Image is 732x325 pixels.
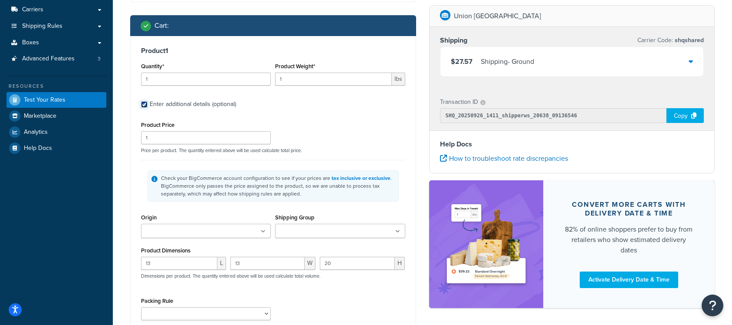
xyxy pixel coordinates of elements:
[454,10,541,22] p: Union [GEOGRAPHIC_DATA]
[702,295,723,316] button: Open Resource Center
[332,174,391,182] a: tax inclusive or exclusive
[7,83,106,90] div: Resources
[7,92,106,108] a: Test Your Rates
[139,147,407,153] p: Price per product. The quantity entered above will be used calculate total price.
[141,247,190,254] label: Product Dimensions
[139,273,321,279] p: Dimensions per product. The quantity entered above will be used calculate total volume.
[275,73,391,86] input: 0.00
[637,34,704,46] p: Carrier Code:
[7,51,106,67] li: Advanced Features
[580,272,678,288] a: Activate Delivery Date & Time
[141,63,164,70] label: Quantity*
[440,96,478,108] p: Transaction ID
[24,113,56,120] span: Marketplace
[440,139,704,149] h4: Help Docs
[275,214,315,221] label: Shipping Group
[481,56,534,68] div: Shipping - Ground
[451,56,473,66] span: $27.57
[7,35,106,51] a: Boxes
[24,129,48,136] span: Analytics
[98,55,101,63] span: 3
[22,23,62,30] span: Shipping Rules
[7,18,106,34] a: Shipping Rules
[24,145,52,152] span: Help Docs
[7,2,106,18] a: Carriers
[440,153,568,163] a: How to troubleshoot rate discrepancies
[154,22,169,30] h2: Cart :
[150,98,236,110] div: Enter additional details (optional)
[7,108,106,124] a: Marketplace
[395,257,405,270] span: H
[141,214,157,221] label: Origin
[7,140,106,156] a: Help Docs
[217,257,226,270] span: L
[666,108,704,123] div: Copy
[564,200,694,218] div: Convert more carts with delivery date & time
[392,73,405,86] span: lbs
[442,193,530,295] img: feature-image-ddt-36eae7f7280da8017bfb280eaccd9c446f90b1fe08728e4019434db127062ab4.png
[22,55,75,63] span: Advanced Features
[22,39,39,46] span: Boxes
[275,63,315,70] label: Product Weight*
[141,46,405,55] h3: Product 1
[440,36,467,45] h3: Shipping
[141,122,174,128] label: Product Price
[564,224,694,255] div: 82% of online shoppers prefer to buy from retailers who show estimated delivery dates
[161,174,395,198] div: Check your BigCommerce account configuration to see if your prices are . BigCommerce only passes ...
[22,6,43,13] span: Carriers
[141,73,271,86] input: 0
[141,101,148,108] input: Enter additional details (optional)
[305,257,315,270] span: W
[141,298,173,304] label: Packing Rule
[7,124,106,140] a: Analytics
[7,51,106,67] a: Advanced Features3
[24,96,66,104] span: Test Your Rates
[673,36,704,45] span: shqshared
